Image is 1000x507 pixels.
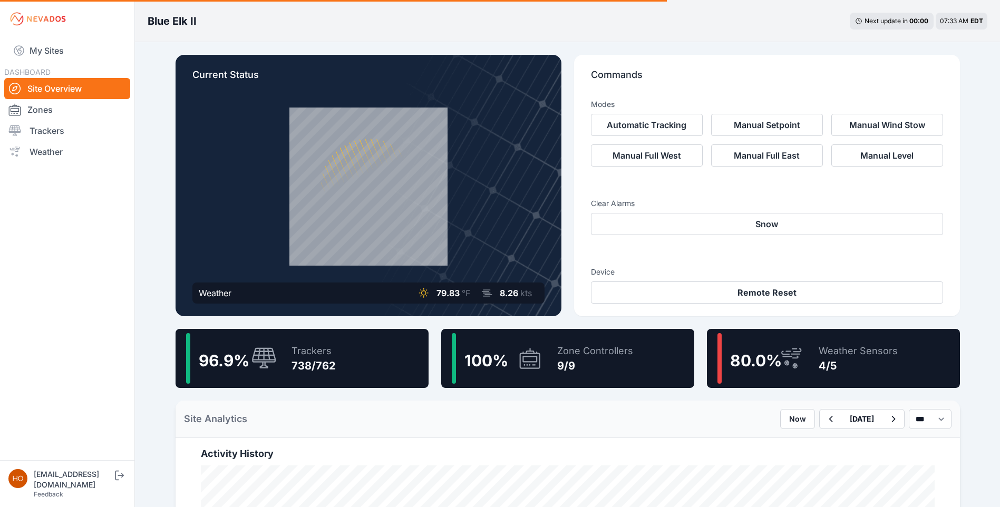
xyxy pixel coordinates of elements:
[557,344,633,358] div: Zone Controllers
[8,11,67,27] img: Nevados
[841,409,882,428] button: [DATE]
[4,141,130,162] a: Weather
[148,14,197,28] h3: Blue Elk II
[831,114,943,136] button: Manual Wind Stow
[192,67,545,91] p: Current Status
[34,490,63,498] a: Feedback
[711,114,823,136] button: Manual Setpoint
[591,213,943,235] button: Snow
[591,267,943,277] h3: Device
[865,17,908,25] span: Next update in
[909,17,928,25] div: 00 : 00
[520,288,532,298] span: kts
[4,38,130,63] a: My Sites
[711,144,823,167] button: Manual Full East
[436,288,460,298] span: 79.83
[591,99,615,110] h3: Modes
[819,344,898,358] div: Weather Sensors
[199,351,249,370] span: 96.9 %
[591,281,943,304] button: Remote Reset
[292,358,336,373] div: 738/762
[819,358,898,373] div: 4/5
[441,329,694,388] a: 100%Zone Controllers9/9
[4,67,51,76] span: DASHBOARD
[199,287,231,299] div: Weather
[184,412,247,426] h2: Site Analytics
[500,288,518,298] span: 8.26
[591,67,943,91] p: Commands
[730,351,782,370] span: 80.0 %
[201,446,935,461] h2: Activity History
[34,469,113,490] div: [EMAIL_ADDRESS][DOMAIN_NAME]
[940,17,968,25] span: 07:33 AM
[591,144,703,167] button: Manual Full West
[464,351,508,370] span: 100 %
[591,114,703,136] button: Automatic Tracking
[831,144,943,167] button: Manual Level
[148,7,197,35] nav: Breadcrumb
[557,358,633,373] div: 9/9
[292,344,336,358] div: Trackers
[780,409,815,429] button: Now
[462,288,470,298] span: °F
[707,329,960,388] a: 80.0%Weather Sensors4/5
[8,469,27,488] img: horsepowersolar@invenergy.com
[176,329,429,388] a: 96.9%Trackers738/762
[4,78,130,99] a: Site Overview
[970,17,983,25] span: EDT
[4,120,130,141] a: Trackers
[4,99,130,120] a: Zones
[591,198,943,209] h3: Clear Alarms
